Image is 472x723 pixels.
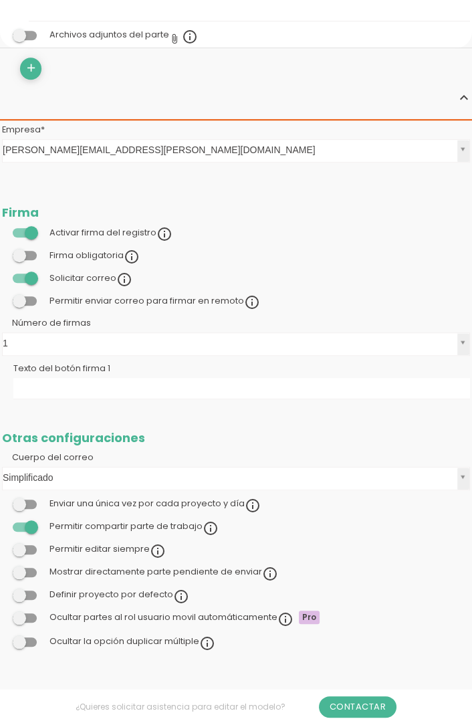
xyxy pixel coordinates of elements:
i: info_outline [150,543,166,559]
i: info_outline [244,294,260,310]
label: Ocultar partes al rol usuario movil automáticamente [49,611,296,623]
label: Cuerpo del correo [2,451,104,463]
label: Permitir compartir parte de trabajo [49,520,219,532]
i: info_outline [124,249,140,265]
label: Activar firma del registro [49,227,172,238]
label: Texto del botón firma 1 [13,363,110,375]
a: Contactar [319,696,397,718]
label: Ocultar la opción duplicar múltiple [49,635,215,647]
label: Firma obligatoria [49,249,140,261]
i: add [25,58,37,79]
i: info_outline [277,611,293,627]
label: Mostrar directamente parte pendiente de enviar [49,566,278,577]
span: Simplificado [3,468,452,488]
label: Permitir enviar correo para firmar en remoto [49,295,260,306]
span: Pro [299,611,320,624]
label: Permitir editar siempre [49,543,166,554]
i: info_outline [173,589,189,605]
i: info_outline [245,498,261,514]
label: Empresa [2,124,45,136]
i: info_outline [199,635,215,651]
label: Archivos adjuntos del parte [49,29,198,40]
i: info_outline [156,226,172,242]
a: 1 [3,333,469,355]
i: info_outline [262,566,278,582]
i: info_outline [182,29,198,45]
label: Definir proyecto por defecto [49,589,189,600]
label: Número de firmas [2,317,101,329]
i: attach_file [169,33,180,44]
a: Simplificado [3,468,469,490]
span: 1 [3,333,452,354]
label: Enviar una única vez por cada proyecto y día [49,498,261,509]
a: add [20,58,41,79]
i: info_outline [203,520,219,536]
h2: Otras configuraciones [2,431,470,445]
h2: Firma [2,206,470,219]
a: [PERSON_NAME][EMAIL_ADDRESS][PERSON_NAME][DOMAIN_NAME] [3,140,469,162]
span: [PERSON_NAME][EMAIL_ADDRESS][PERSON_NAME][DOMAIN_NAME] [3,140,452,161]
i: info_outline [116,272,132,288]
label: Solicitar correo [49,272,132,284]
i: expand_less [456,90,472,106]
